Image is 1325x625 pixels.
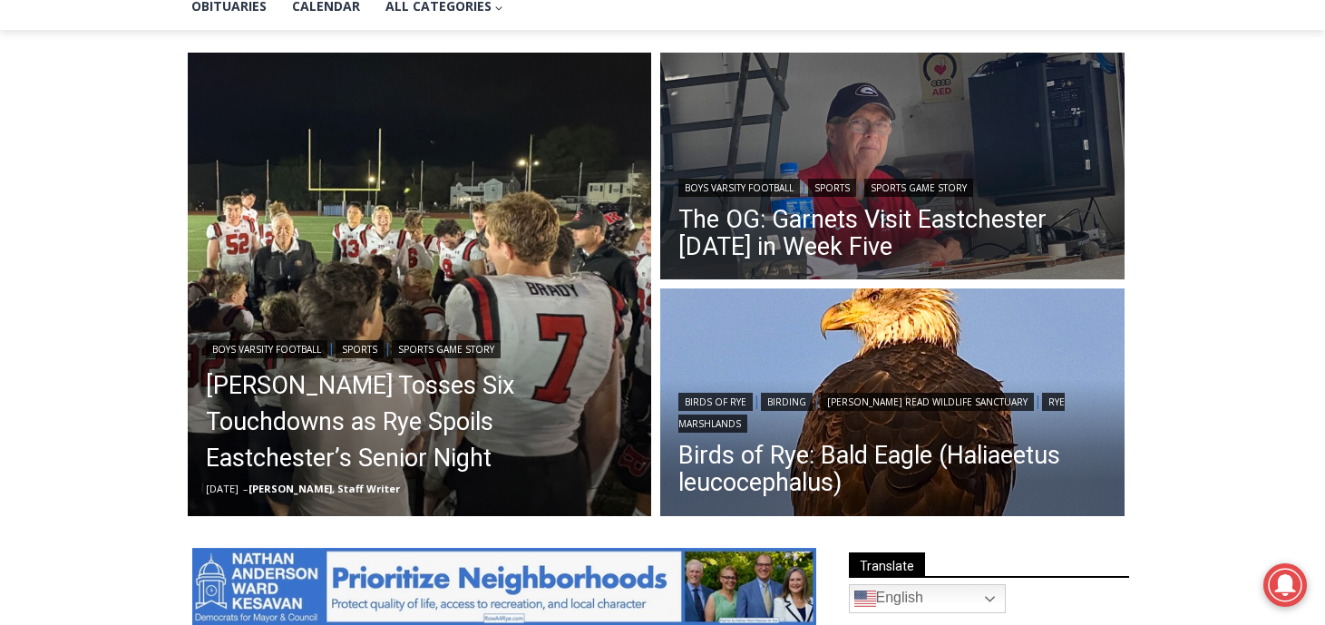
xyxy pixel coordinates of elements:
span: – [243,482,248,495]
img: (PHOTO" Steve “The OG” Feeney in the press box at Rye High School's Nugent Stadium, 2022.) [660,53,1125,285]
a: Birding [761,393,813,411]
a: Read More The OG: Garnets Visit Eastchester Today in Week Five [660,53,1125,285]
a: [PERSON_NAME] Read Sanctuary Fall Fest: [DATE] [1,181,271,226]
a: Read More Birds of Rye: Bald Eagle (Haliaeetus leucocephalus) [660,288,1125,521]
div: / [203,153,208,171]
div: 2 [190,153,199,171]
img: (PHOTO: The Rye Football team after their 48-23 Week Five win on October 10, 2025. Contributed.) [188,53,652,517]
span: Intern @ [DOMAIN_NAME] [474,181,841,221]
a: The OG: Garnets Visit Eastchester [DATE] in Week Five [678,206,1106,260]
a: [PERSON_NAME], Staff Writer [248,482,400,495]
img: [PHOTO: Bald Eagle (Haliaeetus leucocephalus) at the Playland Boardwalk in Rye, New York. Credit:... [660,288,1125,521]
a: [PERSON_NAME] Tosses Six Touchdowns as Rye Spoils Eastchester’s Senior Night [206,367,634,476]
a: [PERSON_NAME] Read Wildlife Sanctuary [821,393,1034,411]
a: Birds of Rye: Bald Eagle (Haliaeetus leucocephalus) [678,442,1106,496]
div: | | [206,337,634,358]
div: | | | [678,389,1106,433]
time: [DATE] [206,482,239,495]
a: Read More Miller Tosses Six Touchdowns as Rye Spoils Eastchester’s Senior Night [188,53,652,517]
div: Birds of Prey: Falcon and hawk demos [190,54,262,149]
a: Birds of Rye [678,393,753,411]
a: Boys Varsity Football [678,179,800,197]
span: Translate [849,552,925,577]
a: Intern @ [DOMAIN_NAME] [436,176,879,226]
a: English [849,584,1006,613]
a: Sports [808,179,856,197]
a: Sports Game Story [864,179,973,197]
div: "[PERSON_NAME] and I covered the [DATE] Parade, which was a really eye opening experience as I ha... [458,1,857,176]
img: en [854,588,876,610]
a: Sports Game Story [392,340,501,358]
div: | | [678,175,1106,197]
div: 6 [212,153,220,171]
h4: [PERSON_NAME] Read Sanctuary Fall Fest: [DATE] [15,182,241,224]
a: Sports [336,340,384,358]
a: Boys Varsity Football [206,340,327,358]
